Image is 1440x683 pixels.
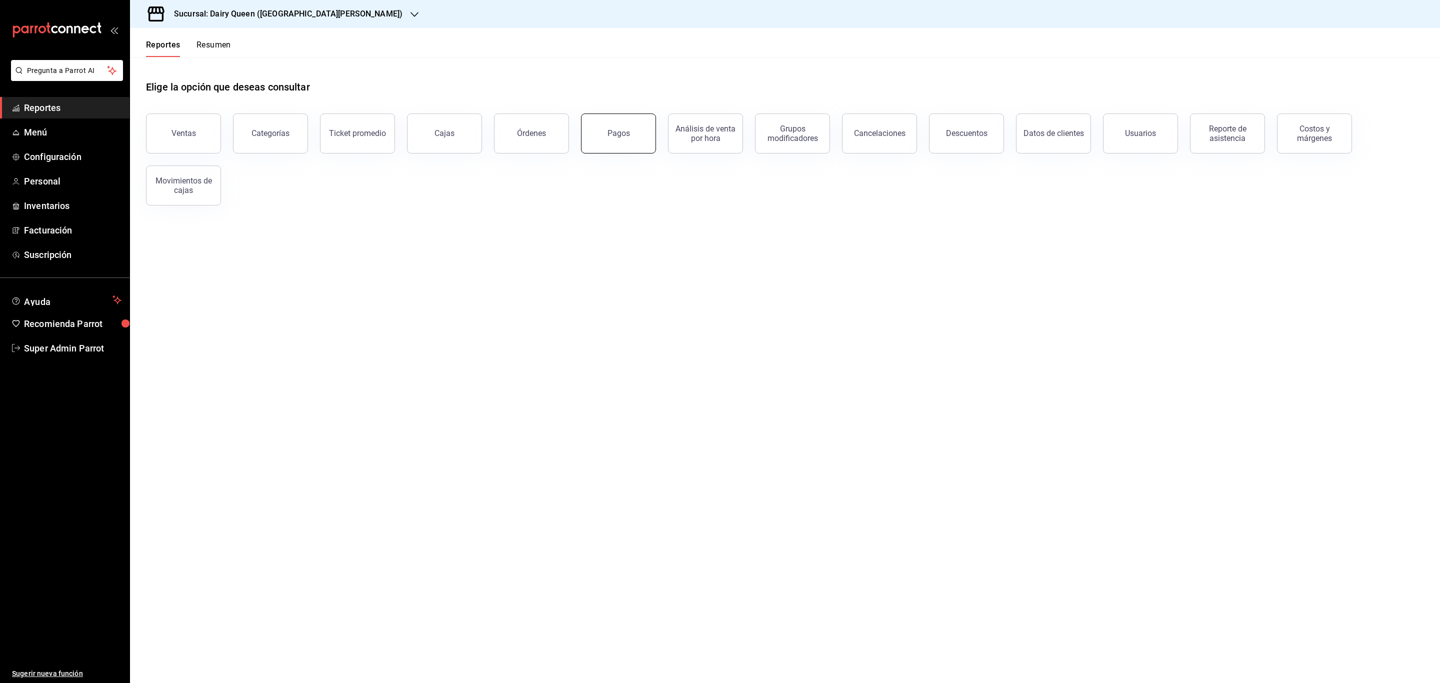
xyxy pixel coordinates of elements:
[24,174,121,188] span: Personal
[407,113,482,153] a: Cajas
[146,113,221,153] button: Ventas
[146,79,310,94] h1: Elige la opción que deseas consultar
[1190,113,1265,153] button: Reporte de asistencia
[842,113,917,153] button: Cancelaciones
[24,223,121,237] span: Facturación
[320,113,395,153] button: Ticket promedio
[24,248,121,261] span: Suscripción
[171,128,196,138] div: Ventas
[24,199,121,212] span: Inventarios
[24,101,121,114] span: Reportes
[581,113,656,153] button: Pagos
[27,65,107,76] span: Pregunta a Parrot AI
[251,128,289,138] div: Categorías
[24,317,121,330] span: Recomienda Parrot
[668,113,743,153] button: Análisis de venta por hora
[146,40,180,57] button: Reportes
[24,294,108,306] span: Ayuda
[946,128,987,138] div: Descuentos
[24,150,121,163] span: Configuración
[1023,128,1084,138] div: Datos de clientes
[11,60,123,81] button: Pregunta a Parrot AI
[1103,113,1178,153] button: Usuarios
[761,124,823,143] div: Grupos modificadores
[146,40,231,57] div: navigation tabs
[196,40,231,57] button: Resumen
[1196,124,1258,143] div: Reporte de asistencia
[434,127,455,139] div: Cajas
[1283,124,1345,143] div: Costos y márgenes
[494,113,569,153] button: Órdenes
[24,125,121,139] span: Menú
[24,341,121,355] span: Super Admin Parrot
[607,128,630,138] div: Pagos
[152,176,214,195] div: Movimientos de cajas
[674,124,736,143] div: Análisis de venta por hora
[517,128,546,138] div: Órdenes
[329,128,386,138] div: Ticket promedio
[1125,128,1156,138] div: Usuarios
[233,113,308,153] button: Categorías
[146,165,221,205] button: Movimientos de cajas
[110,26,118,34] button: open_drawer_menu
[7,72,123,83] a: Pregunta a Parrot AI
[1016,113,1091,153] button: Datos de clientes
[12,668,121,679] span: Sugerir nueva función
[1277,113,1352,153] button: Costos y márgenes
[929,113,1004,153] button: Descuentos
[166,8,402,20] h3: Sucursal: Dairy Queen ([GEOGRAPHIC_DATA][PERSON_NAME])
[755,113,830,153] button: Grupos modificadores
[854,128,905,138] div: Cancelaciones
